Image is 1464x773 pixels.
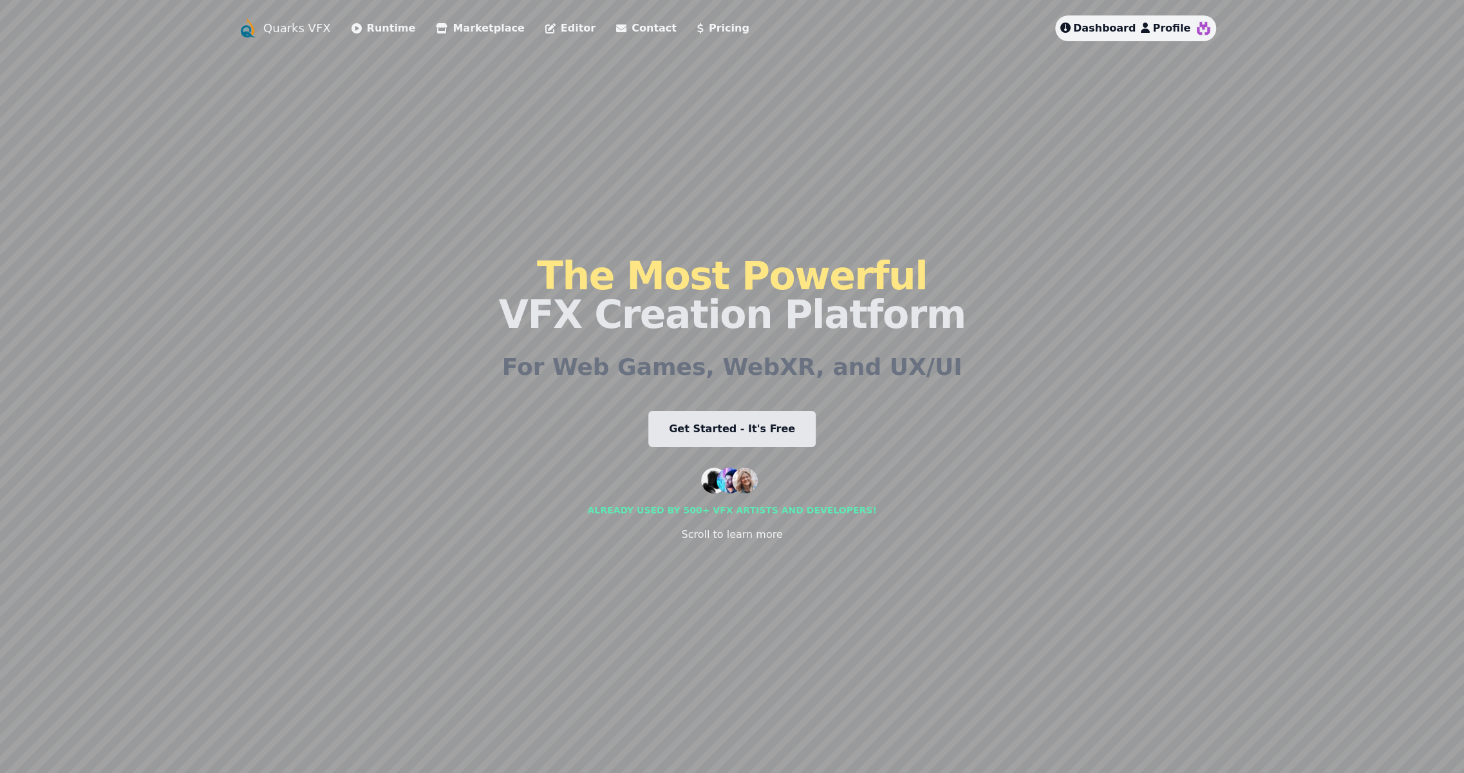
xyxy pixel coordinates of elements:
a: Quarks VFX [263,19,331,37]
a: Get Started - It's Free [648,411,816,447]
img: customer 2 [717,468,742,493]
img: 339655345 profile image [1196,21,1211,36]
h2: For Web Games, WebXR, and UX/UI [502,354,962,380]
span: Dashboard [1073,22,1136,34]
a: Profile [1141,21,1190,36]
span: Profile [1152,22,1190,34]
h1: VFX Creation Platform [498,256,965,334]
a: Marketplace [436,21,524,36]
a: Runtime [352,21,416,36]
div: Already used by 500+ vfx artists and developers! [587,504,876,517]
a: Dashboard [1060,21,1136,36]
div: Scroll to learn more [681,527,782,542]
a: Editor [545,21,596,36]
a: Contact [616,21,677,36]
img: customer 3 [732,468,758,493]
img: customer 1 [701,468,727,493]
a: Pricing [697,21,749,36]
span: The Most Powerful [537,253,927,298]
